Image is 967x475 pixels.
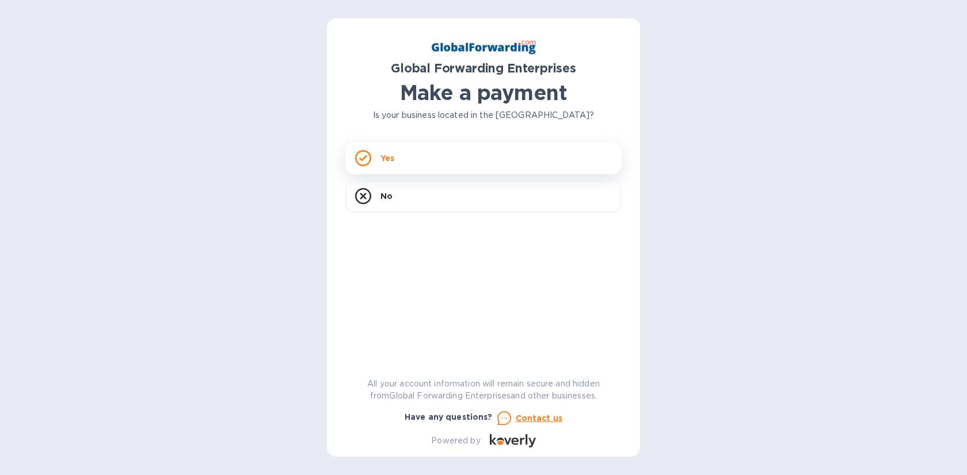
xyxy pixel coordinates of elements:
b: Have any questions? [405,412,493,422]
p: Yes [380,152,394,164]
p: All your account information will remain secure and hidden from Global Forwarding Enterprises and... [345,378,622,402]
h1: Make a payment [345,81,622,105]
u: Contact us [516,413,563,423]
b: Global Forwarding Enterprises [391,61,576,75]
p: Powered by [431,435,480,447]
p: Is your business located in the [GEOGRAPHIC_DATA]? [345,109,622,121]
p: No [380,190,393,202]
